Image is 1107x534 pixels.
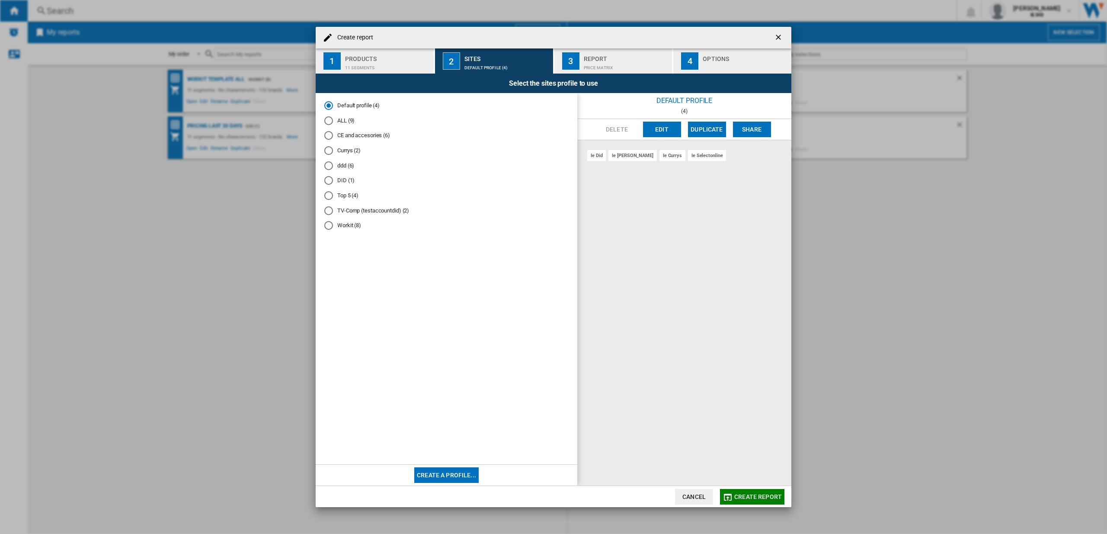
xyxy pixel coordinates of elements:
div: Default profile [577,93,791,108]
div: 11 segments [345,61,430,70]
button: getI18NText('BUTTONS.CLOSE_DIALOG') [771,29,788,46]
button: Edit [643,122,681,137]
button: 4 Options [673,48,791,74]
md-radio-button: ALL (9) [324,116,569,125]
md-radio-button: CE and accesories (6) [324,132,569,140]
div: ie selectonline [688,150,726,161]
span: Create report [734,493,782,500]
div: 3 [562,52,579,70]
button: Create a profile... [414,467,479,483]
div: ie currys [659,150,685,161]
md-radio-button: DID (1) [324,177,569,185]
div: Options [703,52,788,61]
md-radio-button: Top 5 (4) [324,192,569,200]
div: Sites [464,52,550,61]
button: 1 Products 11 segments [316,48,435,74]
button: 3 Report Price Matrix [554,48,673,74]
button: Cancel [675,489,713,505]
div: Select the sites profile to use [316,74,791,93]
div: ie [PERSON_NAME] [608,150,656,161]
md-radio-button: ddd (6) [324,161,569,170]
button: 2 Sites Default profile (4) [435,48,554,74]
button: Share [733,122,771,137]
div: (4) [577,108,791,114]
div: ie did [587,150,606,161]
button: Duplicate [688,122,726,137]
ng-md-icon: getI18NText('BUTTONS.CLOSE_DIALOG') [774,33,784,43]
md-radio-button: Workit (8) [324,222,569,230]
div: 4 [681,52,698,70]
h4: Create report [333,33,373,42]
div: Report [584,52,669,61]
div: 2 [443,52,460,70]
button: Create report [720,489,784,505]
div: Default profile (4) [464,61,550,70]
div: Products [345,52,430,61]
md-radio-button: Currys (2) [324,147,569,155]
md-radio-button: Default profile (4) [324,102,569,110]
button: Delete [598,122,636,137]
div: Price Matrix [584,61,669,70]
md-radio-button: TV-Comp (testaccountdid) (2) [324,206,569,215]
div: 1 [323,52,341,70]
